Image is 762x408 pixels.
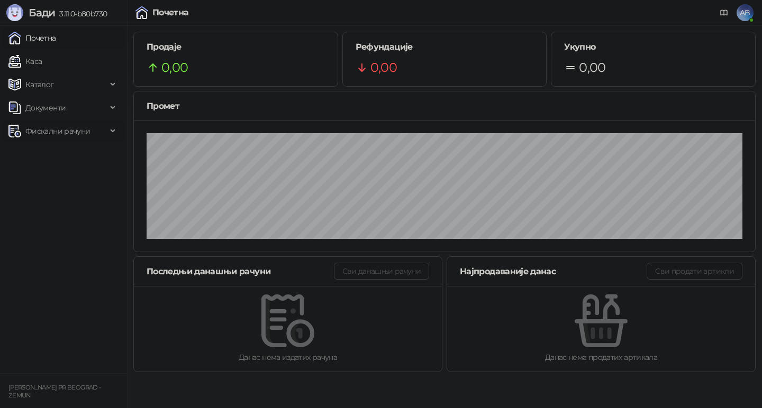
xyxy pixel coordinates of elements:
div: Данас нема продатих артикала [464,351,738,363]
small: [PERSON_NAME] PR BEOGRAD - ZEMUN [8,384,101,399]
span: Фискални рачуни [25,120,90,142]
span: 3.11.0-b80b730 [55,9,107,18]
div: Најпродаваније данас [460,265,647,278]
div: Последњи данашњи рачуни [147,265,334,278]
a: Документација [715,4,732,21]
a: Почетна [8,27,56,49]
div: Данас нема издатих рачуна [151,351,425,363]
span: Каталог [25,74,54,95]
span: 0,00 [370,58,397,78]
span: Документи [25,97,66,118]
button: Сви данашњи рачуни [334,263,429,280]
span: 0,00 [161,58,188,78]
span: Бади [29,6,55,19]
a: Каса [8,51,42,72]
img: Logo [6,4,23,21]
span: AB [737,4,754,21]
h5: Продаје [147,41,325,53]
h5: Укупно [564,41,742,53]
div: Почетна [152,8,189,17]
button: Сви продати артикли [647,263,742,280]
div: Промет [147,99,742,113]
h5: Рефундације [356,41,534,53]
span: 0,00 [579,58,605,78]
